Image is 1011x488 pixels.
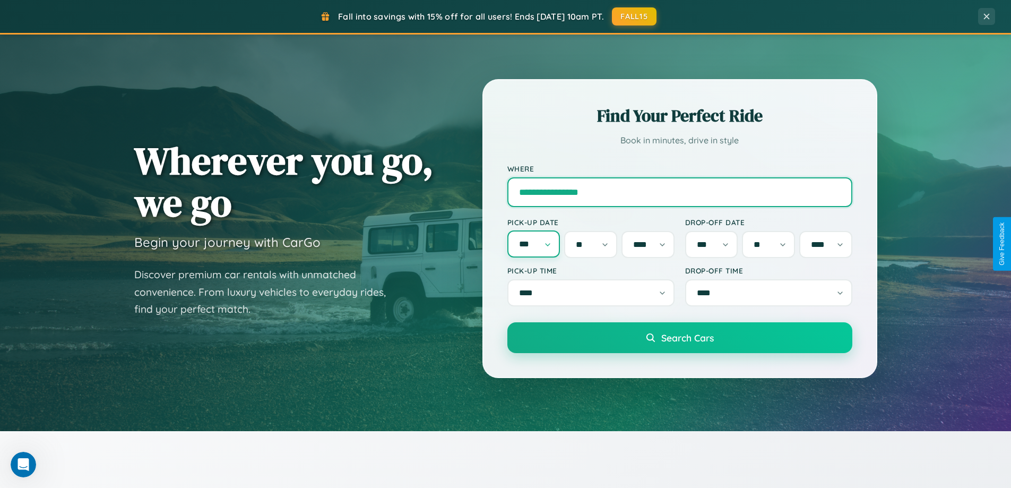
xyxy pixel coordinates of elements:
[507,133,852,148] p: Book in minutes, drive in style
[134,140,434,224] h1: Wherever you go, we go
[11,452,36,477] iframe: Intercom live chat
[507,218,675,227] label: Pick-up Date
[507,104,852,127] h2: Find Your Perfect Ride
[685,218,852,227] label: Drop-off Date
[507,322,852,353] button: Search Cars
[612,7,656,25] button: FALL15
[685,266,852,275] label: Drop-off Time
[507,266,675,275] label: Pick-up Time
[507,164,852,173] label: Where
[661,332,714,344] span: Search Cars
[134,266,400,318] p: Discover premium car rentals with unmatched convenience. From luxury vehicles to everyday rides, ...
[998,222,1006,266] div: Give Feedback
[338,11,604,22] span: Fall into savings with 15% off for all users! Ends [DATE] 10am PT.
[134,234,321,250] h3: Begin your journey with CarGo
